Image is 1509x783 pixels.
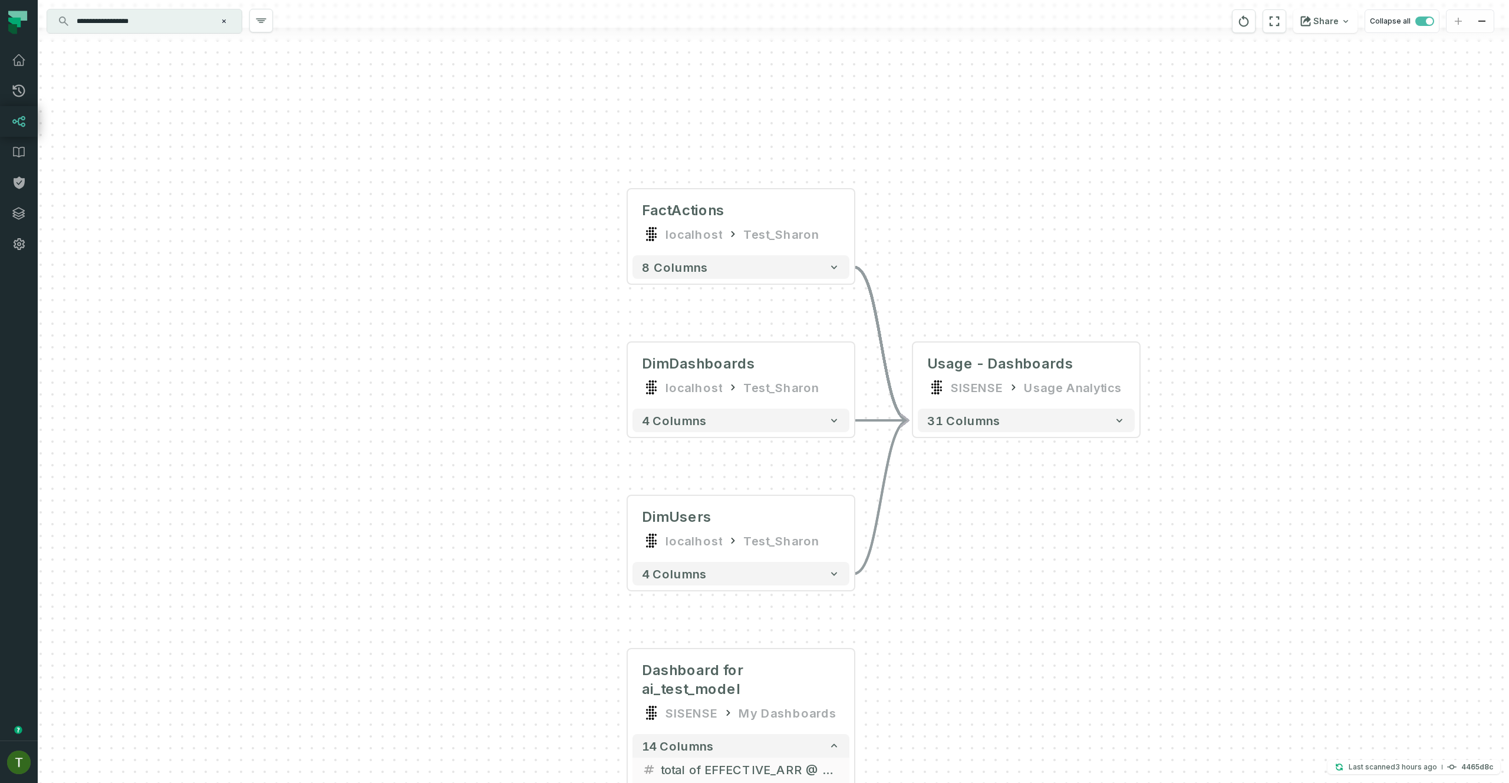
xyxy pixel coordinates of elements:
[7,751,31,774] img: avatar of Tomer Galun
[1327,760,1500,774] button: Last scanned[DATE] 12:42:53 PM4465d8c
[661,761,840,778] span: total of EFFECTIVE_ARR @ Total of EFFECTIVE_ARR
[665,378,722,397] div: localhost
[1024,378,1122,397] div: Usage Analytics
[665,703,717,722] div: SISENSE
[743,531,819,550] div: Test_Sharon
[854,420,908,574] g: Edge from 561925c30b11520a63f465bc16ad85e2 to 649371df5f5a1de45e8a0b8c70555f51
[642,567,707,581] span: 4 columns
[743,225,819,244] div: Test_Sharon
[642,661,840,699] span: Dashboard for ai_test_model
[642,260,708,274] span: 8 columns
[642,413,707,427] span: 4 columns
[642,354,755,373] div: DimDashboards
[1395,762,1437,771] relative-time: Sep 29, 2025, 12:42 PM GMT+3
[927,413,1000,427] span: 31 columns
[665,225,722,244] div: localhost
[642,201,724,220] div: FactActions
[642,508,711,527] div: DimUsers
[1470,10,1494,33] button: zoom out
[13,725,24,735] div: Tooltip anchor
[951,378,1003,397] div: SISENSE
[739,703,836,722] div: My Dashboards
[1293,9,1358,33] button: Share
[665,531,722,550] div: localhost
[632,758,849,781] button: total of EFFECTIVE_ARR @ Total of EFFECTIVE_ARR
[218,15,230,27] button: Clear search query
[642,739,714,753] span: 14 columns
[1365,9,1439,33] button: Collapse all
[1461,764,1493,771] h4: 4465d8c
[1349,761,1437,773] p: Last scanned
[854,267,908,420] g: Edge from c181feec0c92cf71915a0af9f318af49 to 649371df5f5a1de45e8a0b8c70555f51
[743,378,819,397] div: Test_Sharon
[927,354,1073,373] div: Usage - Dashboards
[642,762,656,777] span: decimal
